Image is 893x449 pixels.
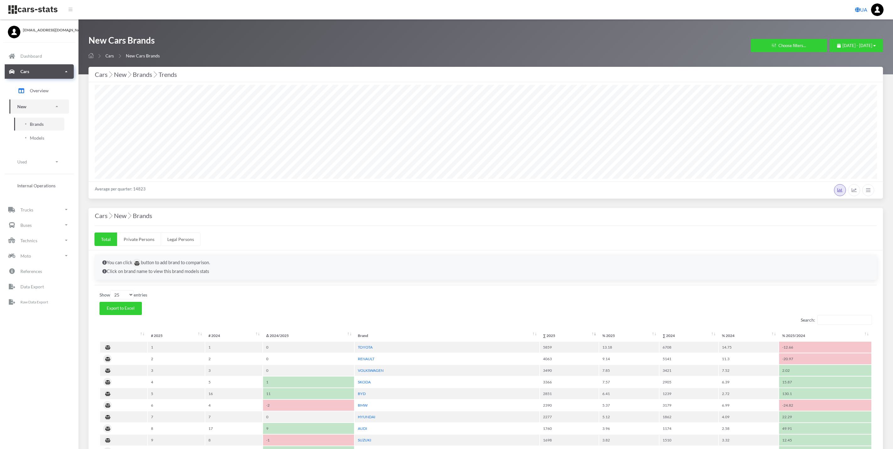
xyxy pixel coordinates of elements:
td: 11 [263,388,354,399]
span: Overview [30,87,49,94]
td: 9.14 [599,353,659,364]
th: %&nbsp;2025: activate to sort column ascending [599,330,659,341]
td: 1174 [659,423,718,434]
td: 1 [205,342,262,353]
a: Moto [5,249,74,263]
td: 9 [263,423,354,434]
button: [DATE] - [DATE] [830,39,883,52]
td: 7 [205,411,262,422]
td: 22.29 [779,411,871,422]
td: -12.66 [779,342,871,353]
td: 7.85 [599,365,659,376]
a: Cars [5,64,74,79]
a: Legal Persons [161,233,201,246]
td: 5.12 [599,411,659,422]
td: 1698 [540,435,599,446]
td: 130.1 [779,388,871,399]
td: 8 [148,423,205,434]
td: 14.75 [719,342,778,353]
span: Brands [30,121,44,127]
p: Cars [20,67,29,75]
p: Data Export [20,283,44,291]
td: 3.32 [719,435,778,446]
th: %&nbsp;2025/2024: activate to sort column ascending [779,330,871,341]
label: Show entries [100,290,147,299]
th: #&nbsp;2025: activate to sort column ascending [148,330,205,341]
td: 0 [263,365,354,376]
img: ... [871,3,884,16]
td: 6.99 [719,400,778,411]
td: 3.96 [599,423,659,434]
a: Total [94,233,117,246]
a: Buses [5,218,74,232]
td: 3.82 [599,435,659,446]
td: 2.72 [719,388,778,399]
span: Internal Operations [17,182,56,189]
p: New [17,103,26,110]
div: Cars New Brands Trends [95,69,877,79]
span: Models [30,135,44,141]
td: 17 [205,423,262,434]
td: 5859 [540,342,599,353]
td: 1 [148,342,205,353]
p: Moto [20,252,31,260]
a: Data Export [5,279,74,294]
a: Brands [14,118,64,131]
a: RENAULT [358,356,374,361]
label: Search: [801,315,872,325]
td: 2905 [659,377,718,388]
td: 5 [205,377,262,388]
a: Internal Operations [9,179,69,192]
div: Average per quarter: 14823 [89,181,883,199]
td: 7.57 [599,377,659,388]
th: : activate to sort column ascending [100,330,147,341]
td: 2.58 [719,423,778,434]
a: AUDI [358,426,367,431]
p: Technics [20,237,37,244]
a: Used [9,155,69,169]
input: Search: [817,315,872,325]
span: Export to Excel [107,306,134,311]
td: 16 [205,388,262,399]
a: References [5,264,74,278]
td: -1 [263,435,354,446]
th: Brand: activate to sort column ascending [355,330,539,341]
button: Choose filters... [751,39,827,52]
select: Showentries [110,290,134,299]
p: References [20,267,42,275]
td: 9 [148,435,205,446]
td: 2390 [540,400,599,411]
td: 3490 [540,365,599,376]
td: 1862 [659,411,718,422]
h4: Cars New Brands [95,211,877,221]
td: 11.3 [719,353,778,364]
td: 49.91 [779,423,871,434]
a: Technics [5,233,74,248]
td: 3366 [540,377,599,388]
a: New [9,99,69,114]
a: TOYOTA [358,345,373,350]
td: 1239 [659,388,718,399]
span: [EMAIL_ADDRESS][DOMAIN_NAME] [23,27,71,33]
a: BYD [358,391,366,396]
td: 7 [148,411,205,422]
td: -24.82 [779,400,871,411]
th: %&nbsp;2024: activate to sort column ascending [719,330,778,341]
td: 4.09 [719,411,778,422]
td: 5.37 [599,400,659,411]
td: 4 [148,377,205,388]
div: You can click button to add brand to comparison. Click on brand name to view this brand models stats [95,254,877,280]
img: navbar brand [8,5,58,14]
td: 5 [148,388,205,399]
a: Raw Data Export [5,295,74,309]
a: Overview [9,83,69,99]
td: 2277 [540,411,599,422]
td: 0 [263,411,354,422]
a: BMW [358,403,368,408]
td: 5141 [659,353,718,364]
td: 6 [148,400,205,411]
td: 4063 [540,353,599,364]
td: 3 [148,365,205,376]
th: #&nbsp;2024: activate to sort column ascending [205,330,262,341]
